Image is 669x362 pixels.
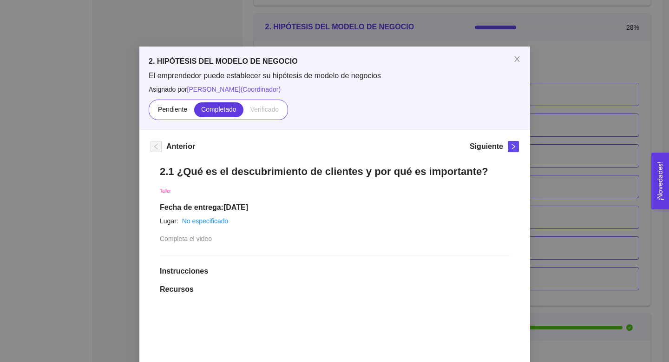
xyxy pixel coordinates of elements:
[149,56,521,67] h5: 2. HIPÓTESIS DEL MODELO DE NEGOCIO
[187,86,281,93] span: [PERSON_NAME] ( Coordinador )
[182,217,228,225] a: No especificado
[166,141,195,152] h5: Anterior
[149,71,521,81] span: El emprendedor puede establecer su hipótesis de modelo de negocios
[508,143,518,150] span: right
[160,235,212,242] span: Completa el video
[151,141,162,152] button: left
[160,165,510,178] h1: 2.1 ¿Qué es el descubrimiento de clientes y por qué es importante?
[160,188,171,194] span: Taller
[651,153,669,209] button: Open Feedback Widget
[160,285,510,294] h1: Recursos
[469,141,503,152] h5: Siguiente
[157,106,187,113] span: Pendiente
[250,106,278,113] span: Verificado
[160,216,178,226] article: Lugar:
[513,55,521,63] span: close
[508,141,519,152] button: right
[504,47,530,73] button: Close
[160,203,510,212] h1: Fecha de entrega: [DATE]
[160,267,510,276] h1: Instrucciones
[201,106,236,113] span: Completado
[149,84,521,94] span: Asignado por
